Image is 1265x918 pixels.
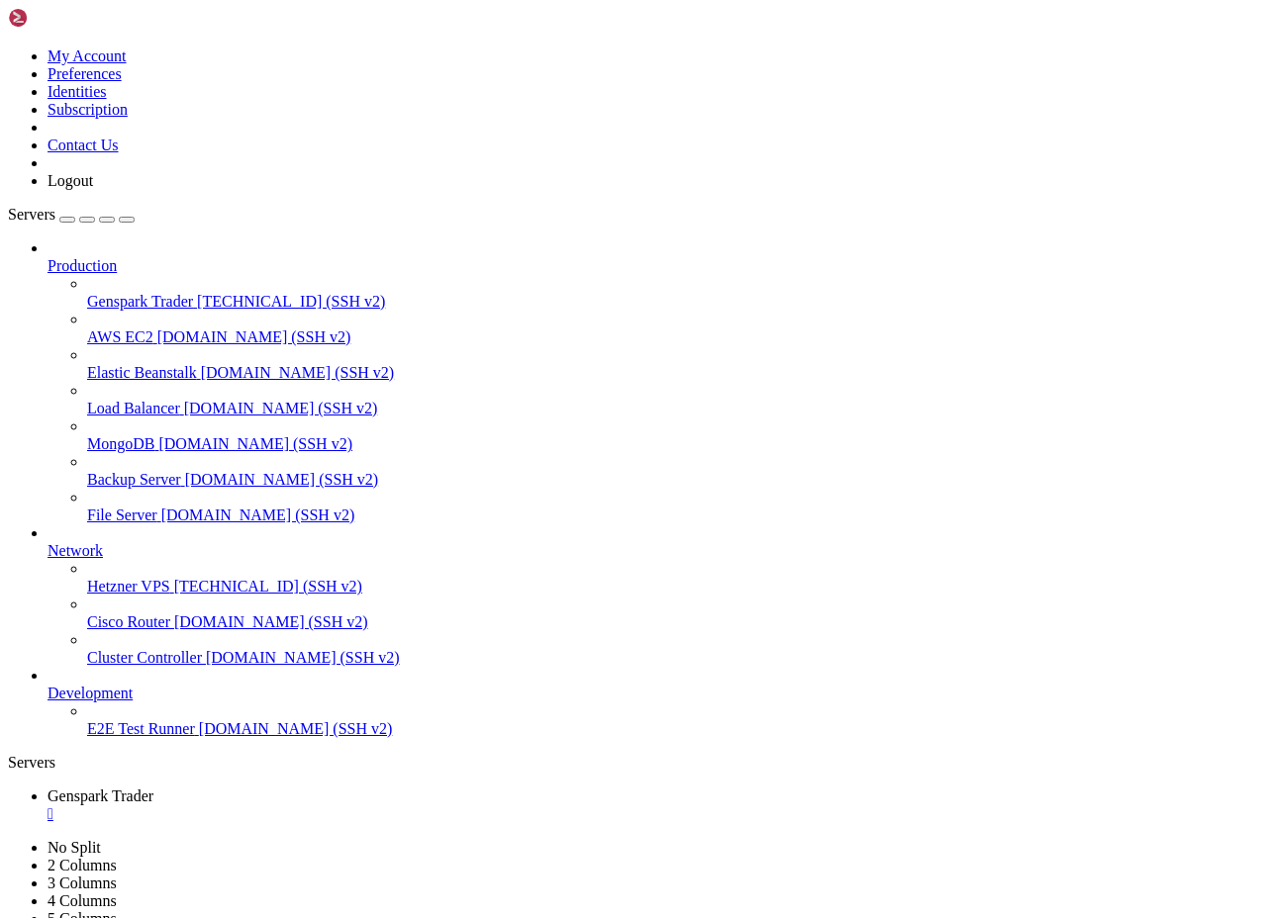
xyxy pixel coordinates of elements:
[8,206,135,223] a: Servers
[87,471,181,488] span: Backup Server
[8,754,1257,772] div: Servers
[48,667,1257,738] li: Development
[87,275,1257,311] li: Genspark Trader [TECHNICAL_ID] (SSH v2)
[87,293,193,310] span: Genspark Trader
[87,328,153,345] span: AWS EC2
[87,489,1257,524] li: File Server [DOMAIN_NAME] (SSH v2)
[48,257,1257,275] a: Production
[48,257,117,274] span: Production
[87,649,202,666] span: Cluster Controller
[87,702,1257,738] li: E2E Test Runner [DOMAIN_NAME] (SSH v2)
[87,578,170,595] span: Hetzner VPS
[87,400,180,416] span: Load Balancer
[48,805,1257,823] a: 
[87,631,1257,667] li: Cluster Controller [DOMAIN_NAME] (SSH v2)
[48,787,153,804] span: Genspark Trader
[48,65,122,82] a: Preferences
[87,364,197,381] span: Elastic Beanstalk
[87,506,1257,524] a: File Server [DOMAIN_NAME] (SSH v2)
[87,596,1257,631] li: Cisco Router [DOMAIN_NAME] (SSH v2)
[174,613,368,630] span: [DOMAIN_NAME] (SSH v2)
[184,400,378,416] span: [DOMAIN_NAME] (SSH v2)
[87,560,1257,596] li: Hetzner VPS [TECHNICAL_ID] (SSH v2)
[87,364,1257,382] a: Elastic Beanstalk [DOMAIN_NAME] (SSH v2)
[48,542,103,559] span: Network
[48,874,117,891] a: 3 Columns
[48,685,1257,702] a: Development
[199,720,393,737] span: [DOMAIN_NAME] (SSH v2)
[87,400,1257,417] a: Load Balancer [DOMAIN_NAME] (SSH v2)
[48,239,1257,524] li: Production
[87,471,1257,489] a: Backup Server [DOMAIN_NAME] (SSH v2)
[48,685,133,701] span: Development
[87,506,157,523] span: File Server
[87,328,1257,346] a: AWS EC2 [DOMAIN_NAME] (SSH v2)
[48,787,1257,823] a: Genspark Trader
[157,328,351,345] span: [DOMAIN_NAME] (SSH v2)
[87,311,1257,346] li: AWS EC2 [DOMAIN_NAME] (SSH v2)
[48,857,117,873] a: 2 Columns
[185,471,379,488] span: [DOMAIN_NAME] (SSH v2)
[87,720,1257,738] a: E2E Test Runner [DOMAIN_NAME] (SSH v2)
[87,435,1257,453] a: MongoDB [DOMAIN_NAME] (SSH v2)
[48,101,128,118] a: Subscription
[48,172,93,189] a: Logout
[48,892,117,909] a: 4 Columns
[87,346,1257,382] li: Elastic Beanstalk [DOMAIN_NAME] (SSH v2)
[161,506,355,523] span: [DOMAIN_NAME] (SSH v2)
[48,542,1257,560] a: Network
[87,417,1257,453] li: MongoDB [DOMAIN_NAME] (SSH v2)
[201,364,395,381] span: [DOMAIN_NAME] (SSH v2)
[87,382,1257,417] li: Load Balancer [DOMAIN_NAME] (SSH v2)
[87,720,195,737] span: E2E Test Runner
[48,83,107,100] a: Identities
[87,435,154,452] span: MongoDB
[48,137,119,153] a: Contact Us
[8,206,55,223] span: Servers
[174,578,362,595] span: [TECHNICAL_ID] (SSH v2)
[87,578,1257,596] a: Hetzner VPS [TECHNICAL_ID] (SSH v2)
[48,839,101,856] a: No Split
[87,613,1257,631] a: Cisco Router [DOMAIN_NAME] (SSH v2)
[197,293,385,310] span: [TECHNICAL_ID] (SSH v2)
[206,649,400,666] span: [DOMAIN_NAME] (SSH v2)
[87,453,1257,489] li: Backup Server [DOMAIN_NAME] (SSH v2)
[87,293,1257,311] a: Genspark Trader [TECHNICAL_ID] (SSH v2)
[158,435,352,452] span: [DOMAIN_NAME] (SSH v2)
[87,649,1257,667] a: Cluster Controller [DOMAIN_NAME] (SSH v2)
[87,613,170,630] span: Cisco Router
[48,524,1257,667] li: Network
[8,8,122,28] img: Shellngn
[48,47,127,64] a: My Account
